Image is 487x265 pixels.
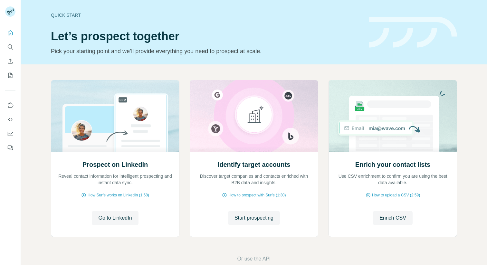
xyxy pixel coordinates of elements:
span: Enrich CSV [379,214,406,222]
button: Quick start [5,27,15,39]
p: Discover target companies and contacts enriched with B2B data and insights. [196,173,311,186]
button: Use Surfe API [5,114,15,125]
button: Dashboard [5,128,15,139]
button: My lists [5,70,15,81]
h1: Let’s prospect together [51,30,361,43]
img: banner [369,17,457,48]
p: Use CSV enrichment to confirm you are using the best data available. [335,173,450,186]
div: Quick start [51,12,361,18]
span: Start prospecting [234,214,273,222]
p: Reveal contact information for intelligent prospecting and instant data sync. [58,173,173,186]
button: Go to LinkedIn [92,211,138,225]
button: Search [5,41,15,53]
button: Start prospecting [228,211,280,225]
img: Identify target accounts [190,80,318,152]
h2: Enrich your contact lists [355,160,430,169]
span: How Surfe works on LinkedIn (1:58) [88,192,149,198]
span: Go to LinkedIn [98,214,132,222]
span: How to upload a CSV (2:59) [372,192,420,198]
h2: Prospect on LinkedIn [82,160,148,169]
p: Pick your starting point and we’ll provide everything you need to prospect at scale. [51,47,361,56]
button: Use Surfe on LinkedIn [5,99,15,111]
img: Enrich your contact lists [329,80,457,152]
button: Enrich CSV [373,211,413,225]
h2: Identify target accounts [218,160,291,169]
button: Enrich CSV [5,55,15,67]
span: How to prospect with Surfe (1:30) [228,192,286,198]
img: Prospect on LinkedIn [51,80,179,152]
button: Or use the API [237,255,271,263]
button: Feedback [5,142,15,154]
